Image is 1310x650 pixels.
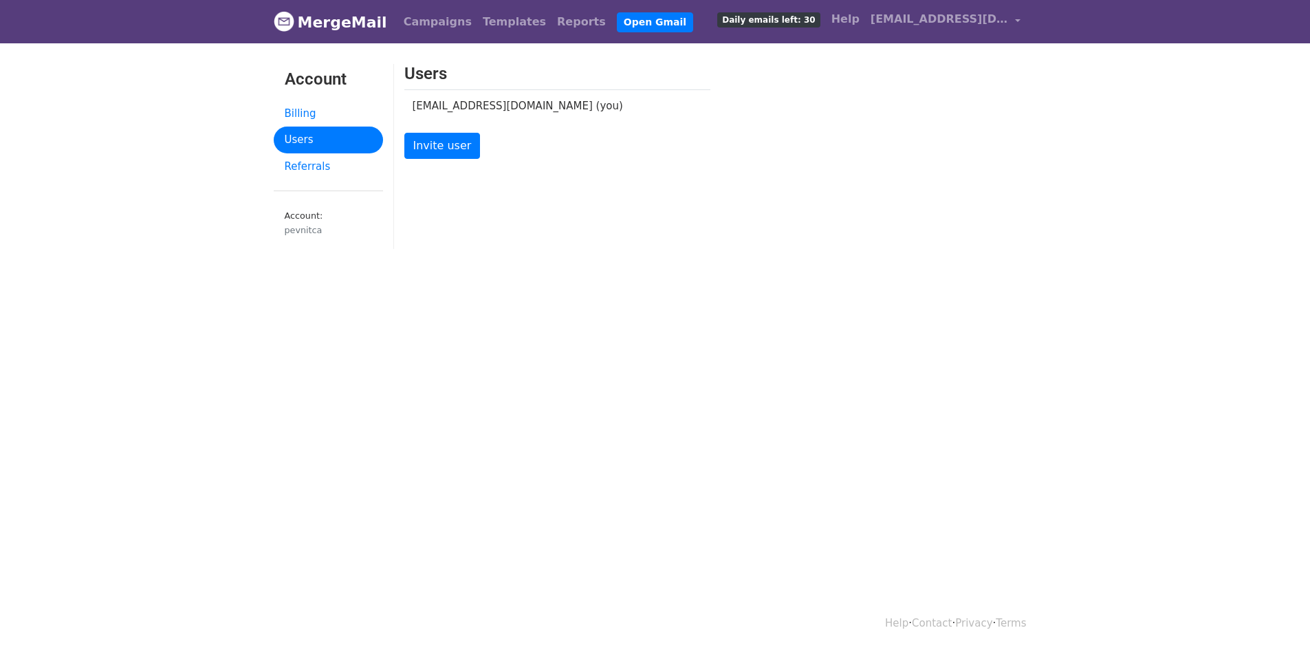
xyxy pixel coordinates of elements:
img: MergeMail logo [274,11,294,32]
div: pevnitca [285,224,372,237]
a: Reports [552,8,611,36]
td: [EMAIL_ADDRESS][DOMAIN_NAME] (you) [404,89,690,122]
a: Referrals [274,153,383,180]
a: Users [274,127,383,153]
small: Account: [285,210,372,237]
a: Campaigns [398,8,477,36]
a: Open Gmail [617,12,693,32]
a: Terms [996,617,1026,629]
a: Billing [274,100,383,127]
span: Daily emails left: 30 [717,12,820,28]
a: MergeMail [274,8,387,36]
h3: Users [404,64,710,84]
span: [EMAIL_ADDRESS][DOMAIN_NAME] [871,11,1008,28]
a: Help [826,6,865,33]
h3: Account [285,69,372,89]
a: Contact [912,617,952,629]
a: Help [885,617,908,629]
a: Templates [477,8,552,36]
a: Invite user [404,133,481,159]
a: Privacy [955,617,992,629]
a: [EMAIL_ADDRESS][DOMAIN_NAME] [865,6,1026,38]
a: Daily emails left: 30 [712,6,825,33]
